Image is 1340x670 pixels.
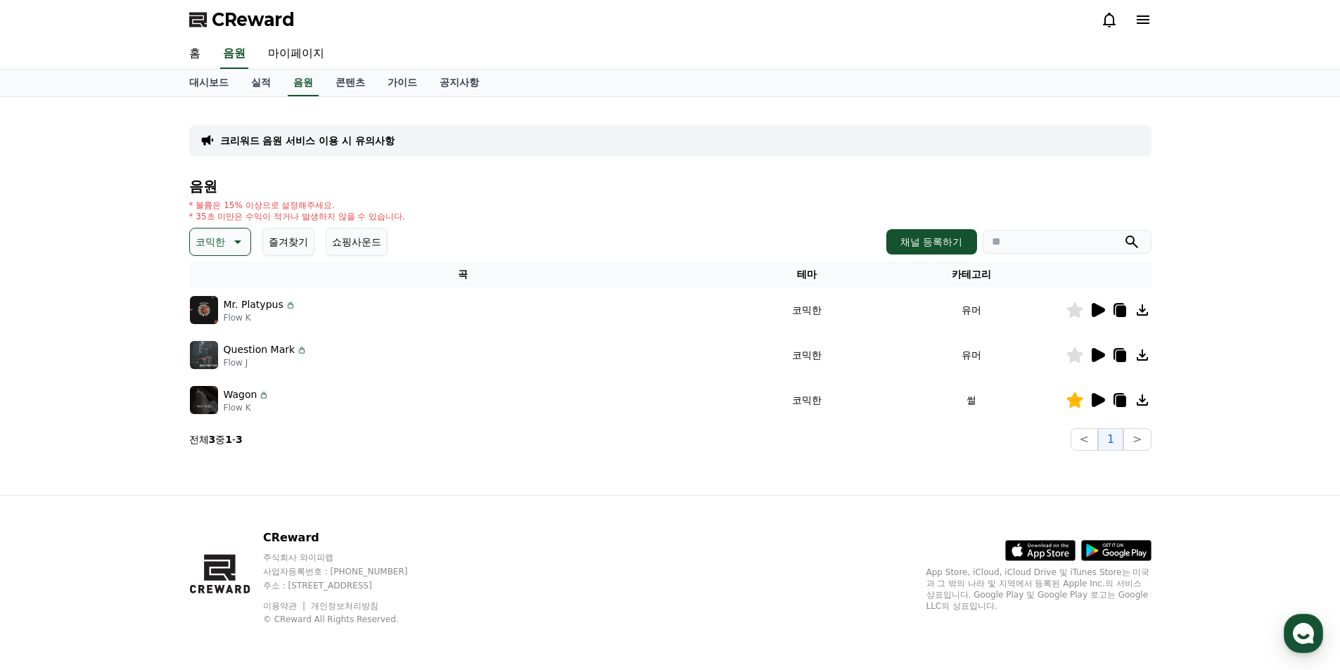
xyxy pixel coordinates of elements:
[209,434,216,445] strong: 3
[189,211,406,222] p: * 35초 미만은 수익이 적거나 발생하지 않을 수 있습니다.
[886,229,976,255] button: 채널 등록하기
[189,432,243,446] p: 전체 중 -
[326,228,388,256] button: 쇼핑사운드
[736,333,879,378] td: 코믹한
[926,567,1151,612] p: App Store, iCloud, iCloud Drive 및 iTunes Store는 미국과 그 밖의 나라 및 지역에서 등록된 Apple Inc.의 서비스 상표입니다. Goo...
[224,342,295,357] p: Question Mark
[324,70,376,96] a: 콘텐츠
[736,288,879,333] td: 코믹한
[212,8,295,31] span: CReward
[288,70,319,96] a: 음원
[224,297,283,312] p: Mr. Platypus
[878,288,1065,333] td: 유머
[224,357,308,368] p: Flow J
[1071,428,1098,451] button: <
[236,434,243,445] strong: 3
[178,39,212,69] a: 홈
[189,8,295,31] a: CReward
[878,378,1065,423] td: 썰
[878,333,1065,378] td: 유머
[263,566,435,577] p: 사업자등록번호 : [PHONE_NUMBER]
[225,434,232,445] strong: 1
[224,312,296,323] p: Flow K
[224,387,257,402] p: Wagon
[190,296,218,324] img: music
[878,262,1065,288] th: 카테고리
[240,70,282,96] a: 실적
[189,228,251,256] button: 코믹한
[311,601,378,611] a: 개인정보처리방침
[224,402,270,413] p: Flow K
[428,70,490,96] a: 공지사항
[1123,428,1151,451] button: >
[376,70,428,96] a: 가이드
[262,228,314,256] button: 즐겨찾기
[263,552,435,563] p: 주식회사 와이피랩
[263,529,435,546] p: CReward
[196,232,225,252] p: 코믹한
[220,134,395,148] a: 크리워드 음원 서비스 이용 시 유의사항
[263,614,435,625] p: © CReward All Rights Reserved.
[736,262,879,288] th: 테마
[263,601,307,611] a: 이용약관
[189,262,736,288] th: 곡
[220,39,248,69] a: 음원
[736,378,879,423] td: 코믹한
[1098,428,1123,451] button: 1
[189,179,1151,194] h4: 음원
[178,70,240,96] a: 대시보드
[189,200,406,211] p: * 볼륨은 15% 이상으로 설정해주세요.
[257,39,336,69] a: 마이페이지
[190,341,218,369] img: music
[263,580,435,591] p: 주소 : [STREET_ADDRESS]
[190,386,218,414] img: music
